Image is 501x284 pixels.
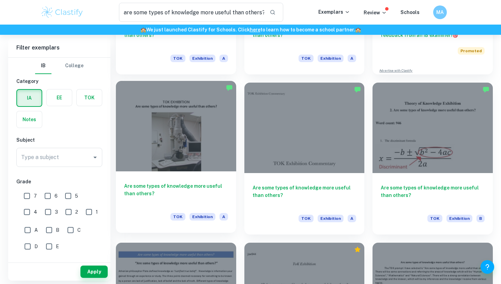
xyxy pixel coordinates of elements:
[75,192,78,200] span: 5
[41,5,84,19] img: Clastify logo
[16,178,102,185] h6: Grade
[56,226,59,234] span: B
[348,215,356,222] span: A
[65,58,83,74] button: College
[373,83,493,234] a: Are some types of knowledge more useful than others?TOKExhibitionB
[253,184,356,207] h6: Are some types of knowledge more useful than others?
[364,9,387,16] p: Review
[436,9,444,16] h6: MA
[34,226,38,234] span: A
[481,260,494,274] button: Help and Feedback
[170,213,185,221] span: TOK
[348,55,356,62] span: A
[35,58,51,74] button: IB
[34,243,38,250] span: D
[77,89,102,106] button: TOK
[119,3,264,22] input: Search for any exemplars...
[116,83,236,234] a: Are some types of knowledge more useful than others?TOKExhibitionA
[170,55,185,62] span: TOK
[140,27,146,32] span: 🏫
[381,184,485,207] h6: Are some types of knowledge more useful than others?
[34,208,37,216] span: 4
[47,89,72,106] button: EE
[483,86,489,93] img: Marked
[75,208,78,216] span: 2
[124,182,228,205] h6: Are some types of knowledge more useful than others?
[8,38,110,57] h6: Filter exemplars
[56,243,59,250] span: E
[17,90,42,106] button: IA
[55,208,58,216] span: 3
[189,213,215,221] span: Exhibition
[446,215,472,222] span: Exhibition
[124,24,228,46] h6: Are some types of knowledge more useful than others?
[355,27,361,32] span: 🏫
[299,215,314,222] span: TOK
[299,55,314,62] span: TOK
[354,86,361,93] img: Marked
[55,192,58,200] span: 6
[96,208,98,216] span: 1
[80,266,108,278] button: Apply
[400,10,420,15] a: Schools
[318,215,344,222] span: Exhibition
[452,32,458,38] span: 🎯
[35,58,83,74] div: Filter type choice
[354,246,361,253] div: Premium
[189,55,215,62] span: Exhibition
[1,26,500,33] h6: We just launched Clastify for Schools. Click to learn how to become a school partner.
[250,27,260,32] a: here
[34,192,37,200] span: 7
[226,84,233,91] img: Marked
[244,83,365,234] a: Are some types of knowledge more useful than others?TOKExhibitionA
[476,215,485,222] span: B
[458,47,485,55] span: Promoted
[433,5,447,19] button: MA
[379,68,412,73] a: Advertise with Clastify
[427,215,442,222] span: TOK
[90,153,100,162] button: Open
[77,226,81,234] span: C
[17,111,42,128] button: Notes
[318,8,350,16] p: Exemplars
[253,24,356,46] h6: Are some types of knowledge more useful than others?
[16,136,102,144] h6: Subject
[16,77,102,85] h6: Category
[219,213,228,221] span: A
[318,55,344,62] span: Exhibition
[219,55,228,62] span: A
